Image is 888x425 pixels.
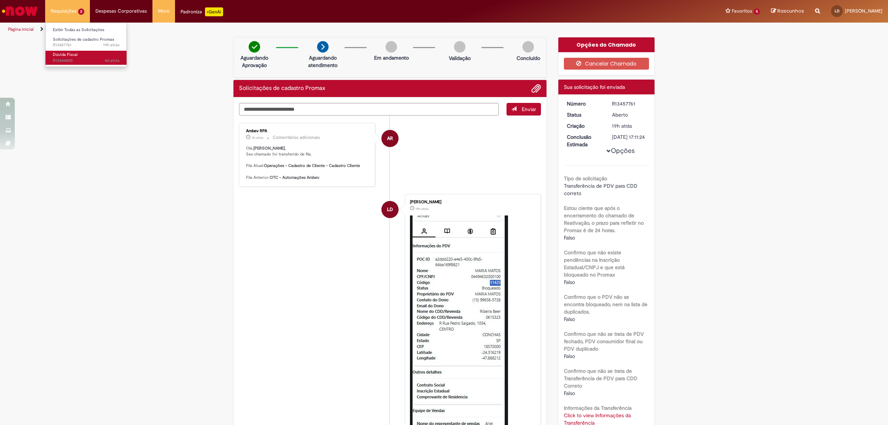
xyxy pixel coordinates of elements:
[103,42,120,48] span: 19h atrás
[387,201,393,218] span: LD
[53,37,114,42] span: Solicitações de cadastro Promax
[246,145,369,180] p: Olá, , Seu chamado foi transferido de fila. Fila Atual: Fila Anterior:
[561,122,607,130] dt: Criação
[273,134,320,141] small: Comentários adicionais
[78,9,84,15] span: 2
[1,4,39,19] img: ServiceNow
[732,7,752,15] span: Favoritos
[561,100,607,107] dt: Número
[561,133,607,148] dt: Conclusão Estimada
[181,7,223,16] div: Padroniza
[249,41,260,53] img: check-circle-green.png
[777,7,804,14] span: Rascunhos
[564,390,575,396] span: Falso
[317,41,329,53] img: arrow-next.png
[564,316,575,322] span: Falso
[410,200,533,204] div: [PERSON_NAME]
[612,122,646,130] div: 28/08/2025 13:11:15
[564,405,632,411] b: Informações da Transferência
[564,175,607,182] b: Tipo de solicitação
[45,22,127,67] ul: Requisições
[612,111,646,118] div: Aberto
[564,279,575,285] span: Falso
[103,42,120,48] time: 28/08/2025 13:11:21
[246,129,369,133] div: Ambev RPA
[771,8,804,15] a: Rascunhos
[51,7,77,15] span: Requisições
[270,175,319,180] b: OTC - Automações Ambev
[236,54,272,69] p: Aguardando Aprovação
[253,145,285,151] b: [PERSON_NAME]
[845,8,882,14] span: [PERSON_NAME]
[8,26,34,32] a: Página inicial
[564,183,639,197] span: Transferência de PDV para CDD correto
[454,41,465,53] img: img-circle-grey.png
[564,249,625,278] b: Confirmo que não existe pendências na Inscrição Estadual/CNPJ e que está bloqueado no Promax
[522,41,534,53] img: img-circle-grey.png
[416,207,428,211] time: 28/08/2025 13:11:08
[46,26,127,34] a: Exibir Todas as Solicitações
[46,51,127,64] a: Aberto R13444850 : Dúvida Fiscal
[531,84,541,93] button: Adicionar anexos
[6,23,586,36] ul: Trilhas de página
[564,234,575,241] span: Falso
[95,7,147,15] span: Despesas Corporativas
[53,58,120,64] span: R13444850
[416,207,428,211] span: 19h atrás
[612,123,632,129] span: 19h atrás
[564,368,638,389] b: Confirmo que não se trata de Transferência de PDV para CDD Correto
[561,111,607,118] dt: Status
[53,52,77,57] span: Dúvida Fiscal
[449,54,471,62] p: Validação
[564,84,625,90] span: Sua solicitação foi enviada
[517,54,540,62] p: Concluído
[564,331,644,352] b: Confirmo que não se trata de PDV fechado, PDV consumidor final ou PDV duplicado
[239,103,499,116] textarea: Digite sua mensagem aqui...
[387,130,393,147] span: AR
[374,54,409,61] p: Em andamento
[564,353,575,359] span: Falso
[507,103,541,116] button: Enviar
[264,163,360,168] b: Operações - Cadastro de Cliente - Cadastro Cliente
[612,123,632,129] time: 28/08/2025 13:11:15
[564,58,649,70] button: Cancelar Chamado
[558,37,655,52] div: Opções do Chamado
[386,41,397,53] img: img-circle-grey.png
[305,54,341,69] p: Aguardando atendimento
[381,130,398,147] div: Ambev RPA
[205,7,223,16] p: +GenAi
[239,85,325,92] h2: Solicitações de cadastro Promax Histórico de tíquete
[46,36,127,49] a: Aberto R13457761 : Solicitações de cadastro Promax
[612,133,646,141] div: [DATE] 17:11:24
[381,201,398,218] div: Lucas Dantas
[252,135,263,140] span: 3h atrás
[252,135,263,140] time: 29/08/2025 05:02:14
[158,7,169,15] span: More
[105,58,120,63] time: 25/08/2025 15:07:07
[564,205,644,234] b: Estou ciente que após o encerramento do chamado de Reativação, o prazo para refletir no Promax é ...
[53,42,120,48] span: R13457761
[105,58,120,63] span: 4d atrás
[522,106,536,113] span: Enviar
[754,9,760,15] span: 5
[835,9,840,13] span: LD
[564,294,647,315] b: Confirmo que o PDV não se encontra bloqueado, nem na lista de duplicados.
[612,100,646,107] div: R13457761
